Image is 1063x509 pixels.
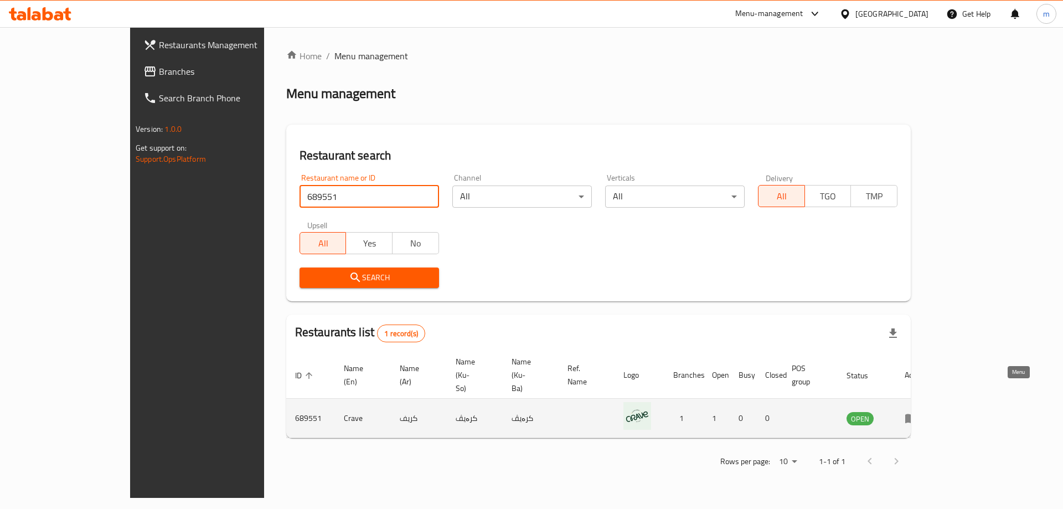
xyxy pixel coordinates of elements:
[334,49,408,63] span: Menu management
[809,188,847,204] span: TGO
[335,399,391,438] td: Crave
[512,355,545,395] span: Name (Ku-Ba)
[295,324,425,342] h2: Restaurants list
[377,325,425,342] div: Total records count
[136,141,187,155] span: Get support on:
[664,352,703,399] th: Branches
[326,49,330,63] li: /
[703,399,730,438] td: 1
[300,268,439,288] button: Search
[792,362,824,388] span: POS group
[136,152,206,166] a: Support.OpsPlatform
[623,402,651,430] img: Crave
[397,235,435,251] span: No
[286,399,335,438] td: 689551
[855,8,928,20] div: [GEOGRAPHIC_DATA]
[756,399,783,438] td: 0
[447,399,503,438] td: کرەیڤ
[164,122,182,136] span: 1.0.0
[136,122,163,136] span: Version:
[159,91,299,105] span: Search Branch Phone
[378,328,425,339] span: 1 record(s)
[664,399,703,438] td: 1
[300,232,347,254] button: All
[159,65,299,78] span: Branches
[567,362,601,388] span: Ref. Name
[300,186,439,208] input: Search for restaurant name or ID..
[703,352,730,399] th: Open
[847,369,883,382] span: Status
[880,320,906,347] div: Export file
[392,232,439,254] button: No
[286,49,911,63] nav: breadcrumb
[300,147,897,164] h2: Restaurant search
[307,221,328,229] label: Upsell
[159,38,299,52] span: Restaurants Management
[855,188,893,204] span: TMP
[758,185,805,207] button: All
[308,271,430,285] span: Search
[456,355,489,395] span: Name (Ku-So)
[305,235,342,251] span: All
[804,185,852,207] button: TGO
[344,362,378,388] span: Name (En)
[345,232,393,254] button: Yes
[135,58,308,85] a: Branches
[503,399,559,438] td: کرەیڤ
[391,399,447,438] td: كريف
[756,352,783,399] th: Closed
[135,32,308,58] a: Restaurants Management
[286,352,934,438] table: enhanced table
[763,188,801,204] span: All
[615,352,664,399] th: Logo
[730,352,756,399] th: Busy
[730,399,756,438] td: 0
[452,186,592,208] div: All
[896,352,934,399] th: Action
[775,454,801,470] div: Rows per page:
[286,85,395,102] h2: Menu management
[735,7,803,20] div: Menu-management
[766,174,793,182] label: Delivery
[295,369,316,382] span: ID
[850,185,897,207] button: TMP
[847,413,874,425] span: OPEN
[819,455,845,469] p: 1-1 of 1
[1043,8,1050,20] span: m
[135,85,308,111] a: Search Branch Phone
[350,235,388,251] span: Yes
[400,362,434,388] span: Name (Ar)
[605,186,745,208] div: All
[720,455,770,469] p: Rows per page:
